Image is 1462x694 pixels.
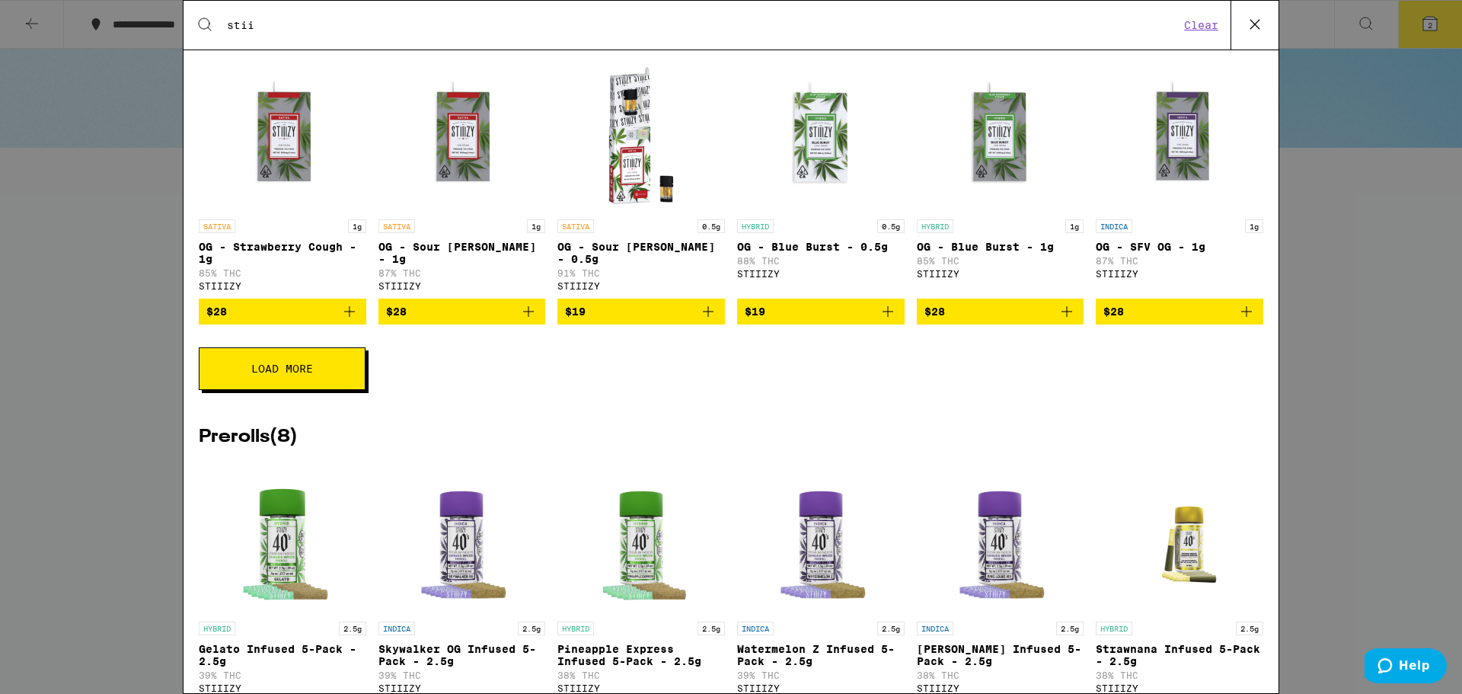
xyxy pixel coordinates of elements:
span: Load More [251,363,313,374]
span: $19 [745,305,765,318]
p: HYBRID [917,219,953,233]
p: HYBRID [557,622,594,635]
img: STIIIZY - Gelato Infused 5-Pack - 2.5g [206,462,359,614]
p: 1g [1245,219,1263,233]
button: Clear [1179,18,1223,32]
p: 87% THC [1096,256,1263,266]
img: STIIIZY - OG - SFV OG - 1g [1103,59,1256,212]
p: 38% THC [557,670,725,680]
input: Search for products & categories [226,18,1179,32]
button: Add to bag [737,299,905,325]
div: STIIIZY [1096,269,1263,279]
p: OG - SFV OG - 1g [1096,241,1263,253]
a: Open page for OG - SFV OG - 1g from STIIIZY [1096,59,1263,299]
p: SATIVA [378,219,415,233]
p: 2.5g [518,622,545,635]
div: STIIIZY [917,269,1084,279]
p: HYBRID [199,622,235,635]
img: STIIIZY - Watermelon Z Infused 5-Pack - 2.5g [745,462,897,614]
p: HYBRID [1096,622,1132,635]
div: STIIIZY [737,269,905,279]
p: INDICA [1096,219,1132,233]
p: 2.5g [697,622,725,635]
img: STIIIZY - OG - Blue Burst - 1g [924,59,1076,212]
span: $28 [386,305,407,318]
div: STIIIZY [557,683,725,693]
p: 85% THC [199,268,366,278]
p: 1g [527,219,545,233]
div: STIIIZY [1096,683,1263,693]
button: Add to bag [917,299,1084,325]
p: Gelato Infused 5-Pack - 2.5g [199,643,366,667]
div: STIIIZY [378,683,546,693]
div: STIIIZY [199,281,366,291]
p: 88% THC [737,256,905,266]
button: Add to bag [199,299,366,325]
p: 91% THC [557,268,725,278]
span: $28 [206,305,227,318]
p: 38% THC [1096,670,1263,680]
p: 87% THC [378,268,546,278]
p: SATIVA [199,219,235,233]
img: STIIIZY - King Louis XIII Infused 5-Pack - 2.5g [924,462,1076,614]
p: SATIVA [557,219,594,233]
p: INDICA [737,622,774,635]
p: INDICA [917,622,953,635]
img: STIIIZY - Strawnana Infused 5-Pack - 2.5g [1096,462,1263,614]
button: Load More [199,347,365,390]
button: Add to bag [1096,299,1263,325]
p: HYBRID [737,219,774,233]
button: Add to bag [557,299,725,325]
p: Skywalker OG Infused 5-Pack - 2.5g [378,643,546,667]
img: STIIIZY - Pineapple Express Infused 5-Pack - 2.5g [565,462,717,614]
img: STIIIZY - OG - Blue Burst - 0.5g [745,59,897,212]
p: [PERSON_NAME] Infused 5-Pack - 2.5g [917,643,1084,667]
p: OG - Blue Burst - 0.5g [737,241,905,253]
p: 39% THC [737,670,905,680]
p: 85% THC [917,256,1084,266]
iframe: Opens a widget where you can find more information [1365,648,1447,686]
p: 2.5g [1236,622,1263,635]
p: OG - Strawberry Cough - 1g [199,241,366,265]
p: Strawnana Infused 5-Pack - 2.5g [1096,643,1263,667]
p: 0.5g [877,219,905,233]
p: 2.5g [1056,622,1084,635]
a: Open page for OG - Sour Tangie - 0.5g from STIIIZY [557,59,725,299]
h2: Prerolls ( 8 ) [199,428,1263,446]
img: STIIIZY - OG - Sour Tangie - 0.5g [565,59,717,212]
p: 0.5g [697,219,725,233]
div: STIIIZY [737,683,905,693]
p: INDICA [378,622,415,635]
p: 1g [348,219,366,233]
p: 39% THC [199,670,366,680]
a: Open page for OG - Blue Burst - 0.5g from STIIIZY [737,59,905,299]
p: 2.5g [877,622,905,635]
div: STIIIZY [378,281,546,291]
p: Pineapple Express Infused 5-Pack - 2.5g [557,643,725,667]
span: $28 [924,305,945,318]
div: STIIIZY [557,281,725,291]
button: Add to bag [378,299,546,325]
p: 1g [1065,219,1084,233]
p: Watermelon Z Infused 5-Pack - 2.5g [737,643,905,667]
img: STIIIZY - Skywalker OG Infused 5-Pack - 2.5g [385,462,538,614]
a: Open page for OG - Strawberry Cough - 1g from STIIIZY [199,59,366,299]
p: 38% THC [917,670,1084,680]
p: OG - Sour [PERSON_NAME] - 0.5g [557,241,725,265]
img: STIIIZY - OG - Strawberry Cough - 1g [206,59,359,212]
p: OG - Sour [PERSON_NAME] - 1g [378,241,546,265]
span: $28 [1103,305,1124,318]
div: STIIIZY [917,683,1084,693]
img: STIIIZY - OG - Sour Tangie - 1g [385,59,538,212]
a: Open page for OG - Sour Tangie - 1g from STIIIZY [378,59,546,299]
p: OG - Blue Burst - 1g [917,241,1084,253]
a: Open page for OG - Blue Burst - 1g from STIIIZY [917,59,1084,299]
span: $19 [565,305,586,318]
p: 2.5g [339,622,366,635]
p: 39% THC [378,670,546,680]
div: STIIIZY [199,683,366,693]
